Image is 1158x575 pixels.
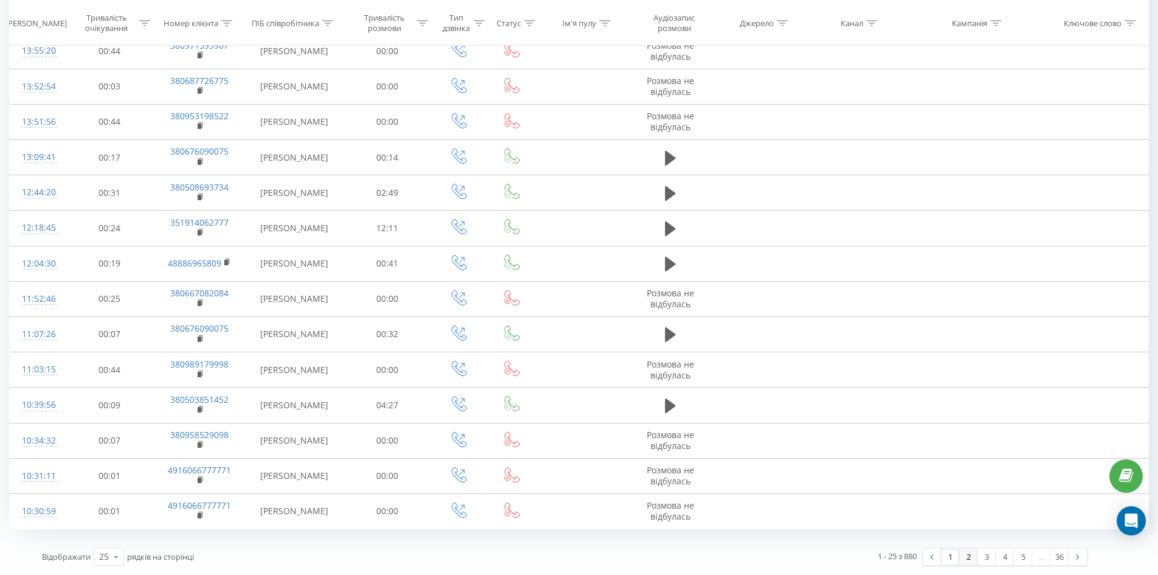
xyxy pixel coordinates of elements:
div: 13:52:54 [22,75,53,99]
td: [PERSON_NAME] [245,211,343,246]
td: [PERSON_NAME] [245,493,343,529]
td: 00:24 [66,211,154,246]
span: Відображати [42,551,91,562]
td: 00:19 [66,246,154,281]
div: Кампанія [952,18,987,28]
div: ПІБ співробітника [252,18,319,28]
td: 00:44 [66,104,154,139]
span: Розмова не відбулась [647,110,694,133]
td: 00:07 [66,316,154,352]
div: 13:09:41 [22,145,53,169]
div: Open Intercom Messenger [1117,506,1146,535]
a: 380503851452 [170,394,229,405]
td: [PERSON_NAME] [245,316,343,352]
span: Розмова не відбулась [647,40,694,62]
div: 10:31:11 [22,464,53,488]
td: 00:41 [343,246,432,281]
td: 00:03 [66,69,154,104]
span: Розмова не відбулась [647,287,694,310]
td: [PERSON_NAME] [245,33,343,69]
td: [PERSON_NAME] [245,352,343,388]
td: 00:00 [343,104,432,139]
div: 13:51:56 [22,110,53,134]
td: 00:01 [66,458,154,493]
a: 48886965809 [168,257,221,269]
a: 380687726775 [170,75,229,86]
td: 00:00 [343,423,432,458]
td: 00:31 [66,175,154,211]
a: 351914062777 [170,217,229,228]
a: 4916066777771 [168,464,231,476]
a: 380676090075 [170,145,229,157]
span: Розмова не відбулась [647,358,694,381]
a: 4916066777771 [168,500,231,511]
span: Розмова не відбулась [647,75,694,97]
div: Ім'я пулу [562,18,596,28]
a: 36 [1050,548,1069,565]
td: 02:49 [343,175,432,211]
div: Канал [841,18,863,28]
td: 00:00 [343,352,432,388]
div: [PERSON_NAME] [5,18,67,28]
td: 00:44 [66,352,154,388]
td: [PERSON_NAME] [245,175,343,211]
a: 380989179998 [170,358,229,370]
span: Розмова не відбулась [647,500,694,522]
div: 10:34:32 [22,429,53,453]
div: 25 [99,551,109,563]
td: 00:00 [343,493,432,529]
td: 00:00 [343,33,432,69]
td: 00:09 [66,388,154,423]
span: рядків на сторінці [127,551,194,562]
div: Тривалість очікування [77,13,137,33]
td: 00:32 [343,316,432,352]
td: 00:00 [343,458,432,493]
td: [PERSON_NAME] [245,104,343,139]
td: 00:25 [66,281,154,316]
a: 380971593907 [170,40,229,51]
span: Розмова не відбулась [647,429,694,451]
td: 12:11 [343,211,432,246]
div: Статус [497,18,521,28]
a: 380676090075 [170,322,229,334]
td: 00:14 [343,140,432,175]
td: 00:00 [343,69,432,104]
div: 1 - 25 з 880 [878,550,917,562]
a: 5 [1014,548,1032,565]
td: 00:01 [66,493,154,529]
div: Номер клієнта [164,18,218,28]
td: [PERSON_NAME] [245,140,343,175]
div: 12:18:45 [22,216,53,240]
div: Тип дзвінка [442,13,470,33]
td: 00:07 [66,423,154,458]
td: [PERSON_NAME] [245,388,343,423]
td: 00:44 [66,33,154,69]
td: 00:17 [66,140,154,175]
a: 1 [941,548,959,565]
div: Ключове слово [1064,18,1122,28]
td: [PERSON_NAME] [245,458,343,493]
a: 380508693734 [170,181,229,193]
div: 11:03:15 [22,358,53,382]
a: 2 [959,548,977,565]
div: … [1032,548,1050,565]
td: [PERSON_NAME] [245,281,343,316]
td: 04:27 [343,388,432,423]
div: 10:30:59 [22,500,53,523]
div: Аудіозапис розмови [639,13,709,33]
div: 11:52:46 [22,287,53,311]
td: [PERSON_NAME] [245,246,343,281]
div: 11:07:26 [22,322,53,346]
td: [PERSON_NAME] [245,423,343,458]
a: 380667082084 [170,287,229,299]
a: 380953198522 [170,110,229,122]
a: 380958529098 [170,429,229,441]
div: 10:39:56 [22,393,53,417]
td: [PERSON_NAME] [245,69,343,104]
a: 4 [996,548,1014,565]
div: 12:04:30 [22,252,53,276]
a: 3 [977,548,996,565]
td: 00:00 [343,281,432,316]
span: Розмова не відбулась [647,464,694,487]
div: 13:55:20 [22,39,53,63]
